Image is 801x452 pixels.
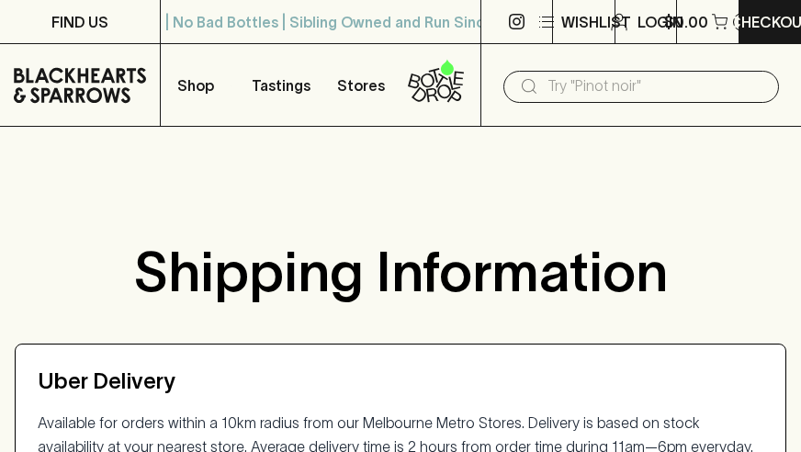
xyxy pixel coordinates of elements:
input: Try "Pinot noir" [547,72,764,101]
p: Login [637,11,683,33]
h2: Uber Delivery [38,367,763,396]
button: Shop [161,44,241,126]
p: Tastings [252,74,310,96]
h1: Shipping Information [15,244,786,299]
a: Tastings [241,44,321,126]
p: Stores [337,74,385,96]
p: Wishlist [561,11,631,33]
p: $0.00 [664,11,708,33]
a: Stores [321,44,400,126]
p: Shop [177,74,214,96]
p: FIND US [51,11,108,33]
